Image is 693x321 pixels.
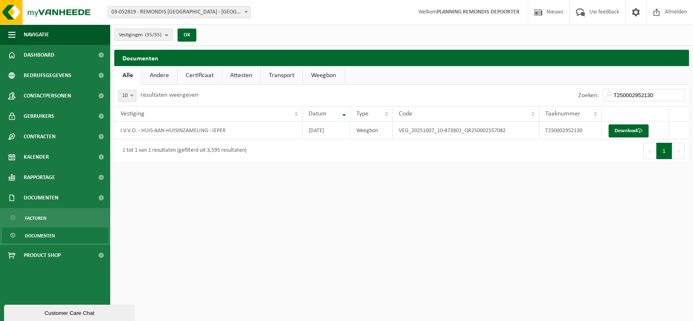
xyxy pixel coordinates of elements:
[399,111,412,117] span: Code
[578,92,599,99] label: Zoeken:
[643,143,656,159] button: Previous
[2,228,108,243] a: Documenten
[142,66,177,85] a: Andere
[303,66,344,85] a: Weegbon
[178,66,222,85] a: Certificaat
[222,66,260,85] a: Attesten
[114,66,141,85] a: Alle
[24,147,49,167] span: Kalender
[24,24,49,45] span: Navigatie
[545,111,580,117] span: Taaknummer
[24,167,55,188] span: Rapportage
[25,210,47,226] span: Facturen
[4,303,136,321] iframe: chat widget
[140,92,198,98] label: resultaten weergeven
[114,29,173,41] button: Vestigingen(35/35)
[24,45,54,65] span: Dashboard
[25,228,55,244] span: Documenten
[24,65,71,86] span: Bedrijfsgegevens
[118,144,247,158] div: 1 tot 1 van 1 resultaten (gefilterd uit 3,595 resultaten)
[114,50,689,66] h2: Documenten
[108,6,251,18] span: 03-052819 - REMONDIS WEST-VLAANDEREN - OOSTENDE
[120,111,144,117] span: Vestiging
[672,143,685,159] button: Next
[108,7,250,18] span: 03-052819 - REMONDIS WEST-VLAANDEREN - OOSTENDE
[24,188,58,208] span: Documenten
[24,106,54,126] span: Gebruikers
[24,126,56,147] span: Contracten
[178,29,196,42] button: OK
[118,90,136,102] span: 10
[309,111,327,117] span: Datum
[350,122,393,139] td: Weegbon
[119,90,136,102] span: 10
[356,111,369,117] span: Type
[393,122,539,139] td: VEG_20251007_10-873801_QR250002557082
[437,9,520,15] strong: PLANNING REMONDIS DEPOORTER
[539,122,602,139] td: T250002952130
[114,122,302,139] td: I.V.V.O. - HUIS-AAN-HUISINZAMELING - IEPER
[24,86,71,106] span: Contactpersonen
[302,122,350,139] td: [DATE]
[145,32,162,38] count: (35/35)
[656,143,672,159] button: 1
[2,210,108,226] a: Facturen
[261,66,302,85] a: Transport
[609,124,649,137] a: Download
[24,245,61,266] span: Product Shop
[119,29,162,41] span: Vestigingen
